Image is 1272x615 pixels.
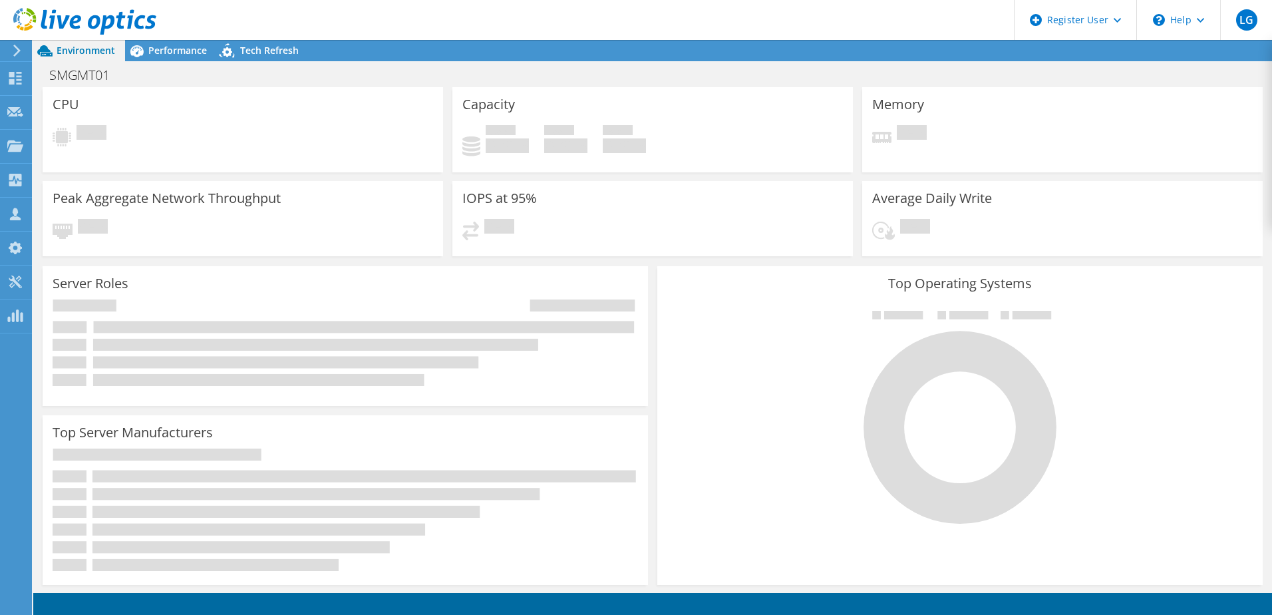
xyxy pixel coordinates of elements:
[78,219,108,237] span: Pending
[53,97,79,112] h3: CPU
[897,125,927,143] span: Pending
[462,191,537,206] h3: IOPS at 95%
[544,138,587,153] h4: 0 GiB
[603,125,633,138] span: Total
[484,219,514,237] span: Pending
[240,44,299,57] span: Tech Refresh
[53,276,128,291] h3: Server Roles
[1236,9,1257,31] span: LG
[43,68,130,83] h1: SMGMT01
[53,425,213,440] h3: Top Server Manufacturers
[462,97,515,112] h3: Capacity
[53,191,281,206] h3: Peak Aggregate Network Throughput
[77,125,106,143] span: Pending
[148,44,207,57] span: Performance
[486,138,529,153] h4: 0 GiB
[872,97,924,112] h3: Memory
[1153,14,1165,26] svg: \n
[486,125,516,138] span: Used
[872,191,992,206] h3: Average Daily Write
[603,138,646,153] h4: 0 GiB
[667,276,1253,291] h3: Top Operating Systems
[900,219,930,237] span: Pending
[57,44,115,57] span: Environment
[544,125,574,138] span: Free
